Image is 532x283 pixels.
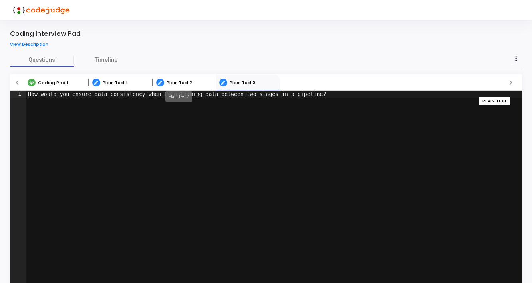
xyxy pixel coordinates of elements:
span: Coding Pad 1 [38,79,68,86]
span: PLAIN TEXT [482,98,507,104]
div: Coding Interview Pad [10,30,81,38]
span: Plain Text 3 [230,79,256,86]
span: Plain Text 1 [103,79,127,86]
span: Plain Text 2 [167,79,193,86]
a: View Description [10,42,54,47]
div: 1 [10,91,26,98]
div: Plain Text 2 [165,91,192,102]
span: Timeline [95,56,117,64]
img: logo [10,2,70,18]
span: Questions [10,56,74,64]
